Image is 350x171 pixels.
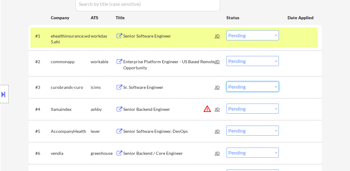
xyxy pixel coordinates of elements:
[226,12,279,23] div: Status
[215,30,221,41] div: JD
[203,104,212,113] button: warning_amber
[51,33,91,45] div: ehealthinsurance.wd5.ehi
[123,59,215,71] div: Enterprise Platform Engineer - US Based Remote Opportunity
[116,15,221,21] div: Title
[215,56,221,67] div: JD
[123,106,215,112] div: Senior Backend Engineer
[215,126,221,136] div: JD
[123,128,215,134] div: Senior Software Engineer, DevOps
[123,84,215,90] div: Sr. Software Engineer
[215,104,221,115] div: JD
[91,15,116,21] div: ATS
[123,33,215,39] div: Senior Software Engineer
[215,82,221,93] div: JD
[288,15,314,21] div: Date Applied
[51,15,91,21] div: Company
[215,147,221,158] div: JD
[91,150,116,156] div: greenhouse
[35,33,46,39] div: #1
[123,150,215,156] div: Senior Backend / Core Engineer
[91,33,116,39] div: workday
[35,150,46,156] div: #6
[51,150,91,156] div: vendia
